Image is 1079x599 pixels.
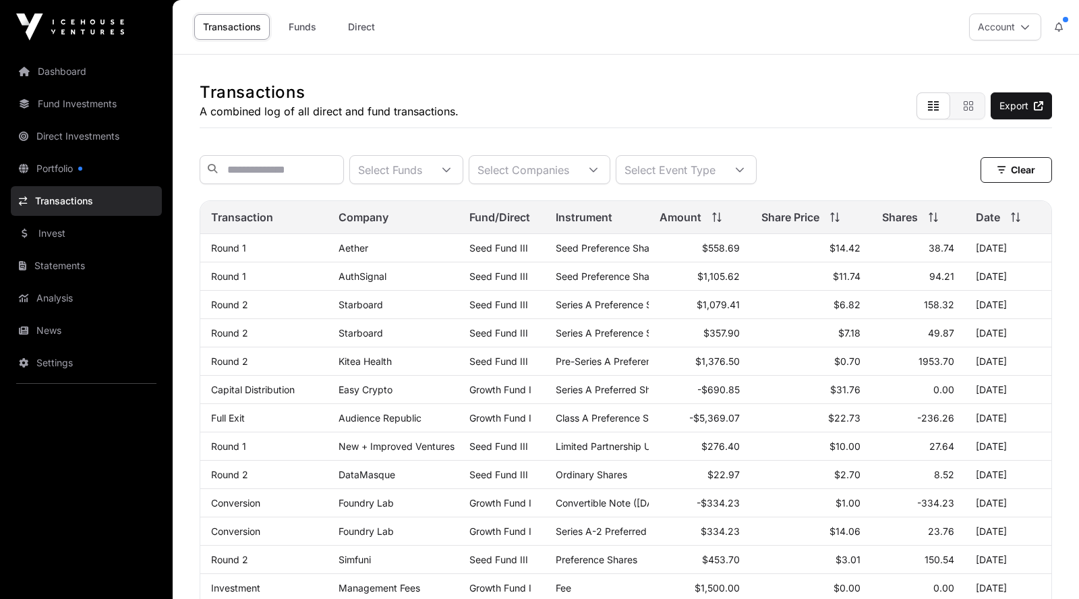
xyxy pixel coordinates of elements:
a: Round 1 [211,440,246,452]
td: -$5,369.07 [649,404,750,432]
span: 0.00 [933,384,954,395]
a: Round 1 [211,242,246,254]
span: Seed Preference Shares [556,270,663,282]
a: Growth Fund I [469,525,531,537]
span: 49.87 [928,327,954,339]
span: Amount [660,209,701,225]
span: Seed Preference Shares [556,242,663,254]
td: -$334.23 [649,489,750,517]
span: $3.01 [836,554,861,565]
a: Easy Crypto [339,384,392,395]
td: $22.97 [649,461,750,489]
span: 1953.70 [918,355,954,367]
a: Dashboard [11,57,162,86]
span: Series A Preference Shares [556,327,676,339]
a: Simfuni [339,554,371,565]
span: $0.00 [834,582,861,594]
td: $558.69 [649,234,750,262]
span: $7.18 [838,327,861,339]
td: [DATE] [965,404,1051,432]
a: News [11,316,162,345]
span: Transaction [211,209,273,225]
td: $1,376.50 [649,347,750,376]
td: [DATE] [965,517,1051,546]
a: Foundry Lab [339,497,394,509]
a: Seed Fund III [469,355,528,367]
td: [DATE] [965,319,1051,347]
span: -236.26 [917,412,954,424]
td: [DATE] [965,432,1051,461]
span: -334.23 [917,497,954,509]
a: Direct Investments [11,121,162,151]
span: $31.76 [830,384,861,395]
a: Starboard [339,299,383,310]
a: Round 2 [211,355,248,367]
a: Analysis [11,283,162,313]
a: Settings [11,348,162,378]
a: Seed Fund III [469,242,528,254]
span: $22.73 [828,412,861,424]
button: Clear [981,157,1052,183]
span: Limited Partnership Units [556,440,666,452]
a: Audience Republic [339,412,421,424]
span: Convertible Note ([DATE]) [556,497,671,509]
a: Round 2 [211,469,248,480]
span: $14.06 [829,525,861,537]
a: Aether [339,242,368,254]
a: Fund Investments [11,89,162,119]
a: Conversion [211,525,260,537]
iframe: Chat Widget [1012,534,1079,599]
a: Seed Fund III [469,299,528,310]
span: 150.54 [925,554,954,565]
td: $1,079.41 [649,291,750,319]
span: 8.52 [934,469,954,480]
span: Fund/Direct [469,209,530,225]
button: Account [969,13,1041,40]
p: A combined log of all direct and fund transactions. [200,103,459,119]
a: Round 2 [211,327,248,339]
span: $11.74 [833,270,861,282]
span: Fee [556,582,571,594]
a: Transactions [11,186,162,216]
span: $10.00 [829,440,861,452]
td: $453.70 [649,546,750,574]
a: Foundry Lab [339,525,394,537]
span: Shares [882,209,918,225]
span: Series A-2 Preferred Stock [556,525,675,537]
span: $14.42 [829,242,861,254]
td: [DATE] [965,546,1051,574]
a: Seed Fund III [469,327,528,339]
td: [DATE] [965,291,1051,319]
div: Select Companies [469,156,577,183]
td: $334.23 [649,517,750,546]
div: Select Funds [350,156,430,183]
td: [DATE] [965,234,1051,262]
p: Management Fees [339,582,448,594]
span: $2.70 [834,469,861,480]
td: $1,105.62 [649,262,750,291]
span: 0.00 [933,582,954,594]
a: Seed Fund III [469,270,528,282]
a: Export [991,92,1052,119]
span: Share Price [761,209,819,225]
div: Select Event Type [616,156,724,183]
a: Direct [334,14,388,40]
span: Date [976,209,1000,225]
span: $0.70 [834,355,861,367]
span: Pre-Series A Preference Shares [556,355,695,367]
a: Invest [11,219,162,248]
a: Growth Fund I [469,384,531,395]
a: AuthSignal [339,270,386,282]
span: $1.00 [836,497,861,509]
a: Round 2 [211,299,248,310]
span: 23.76 [928,525,954,537]
a: Portfolio [11,154,162,183]
span: Series A Preferred Share [556,384,665,395]
span: Class A Preference Shares [556,412,673,424]
a: New + Improved Ventures [339,440,455,452]
a: Starboard [339,327,383,339]
h1: Transactions [200,82,459,103]
a: Growth Fund I [469,412,531,424]
span: $6.82 [834,299,861,310]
